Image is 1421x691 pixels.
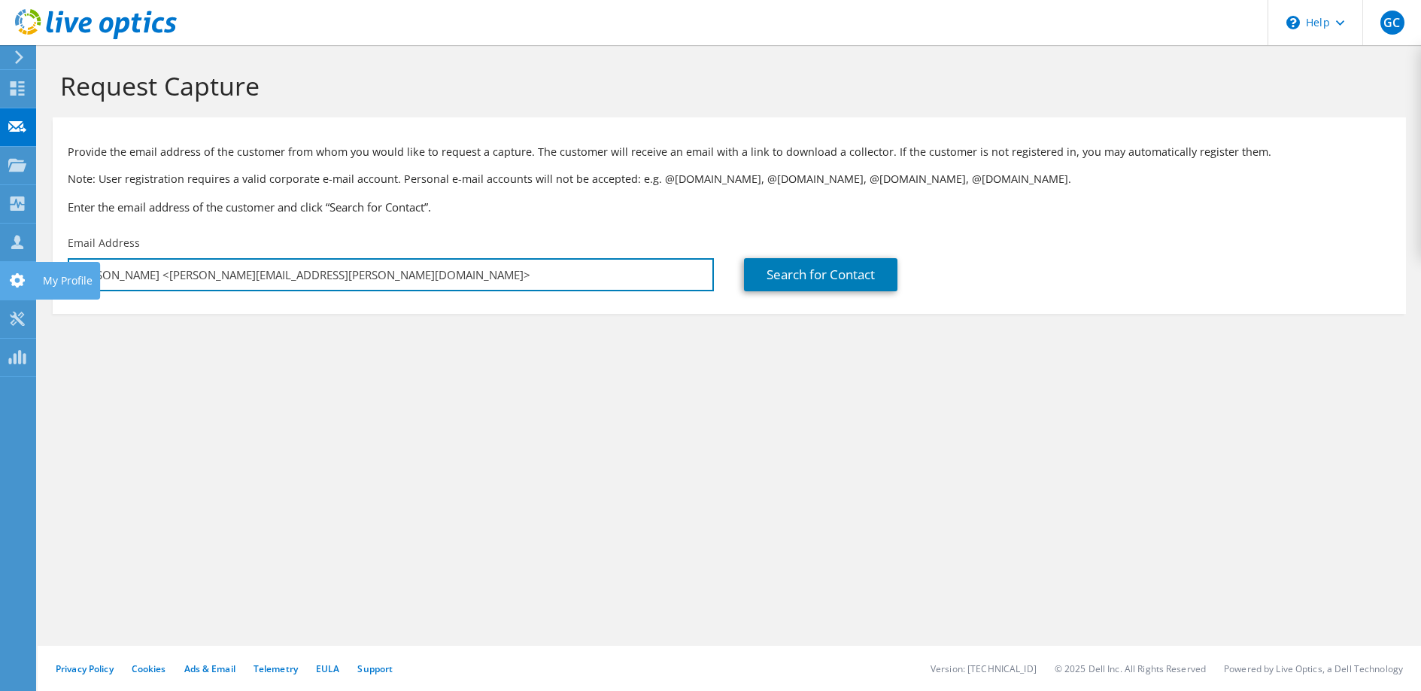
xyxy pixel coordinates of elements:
a: Search for Contact [744,258,897,291]
h1: Request Capture [60,70,1391,102]
div: My Profile [35,262,100,300]
a: Ads & Email [184,662,235,675]
a: Telemetry [254,662,298,675]
label: Email Address [68,236,140,251]
svg: \n [1286,16,1300,29]
a: EULA [316,662,339,675]
span: GC [1380,11,1404,35]
a: Privacy Policy [56,662,114,675]
p: Note: User registration requires a valid corporate e-mail account. Personal e-mail accounts will ... [68,171,1391,187]
a: Support [357,662,393,675]
li: Powered by Live Optics, a Dell Technology [1224,662,1403,675]
li: Version: [TECHNICAL_ID] [931,662,1037,675]
a: Cookies [132,662,166,675]
li: © 2025 Dell Inc. All Rights Reserved [1055,662,1206,675]
p: Provide the email address of the customer from whom you would like to request a capture. The cust... [68,144,1391,160]
h3: Enter the email address of the customer and click “Search for Contact”. [68,199,1391,215]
